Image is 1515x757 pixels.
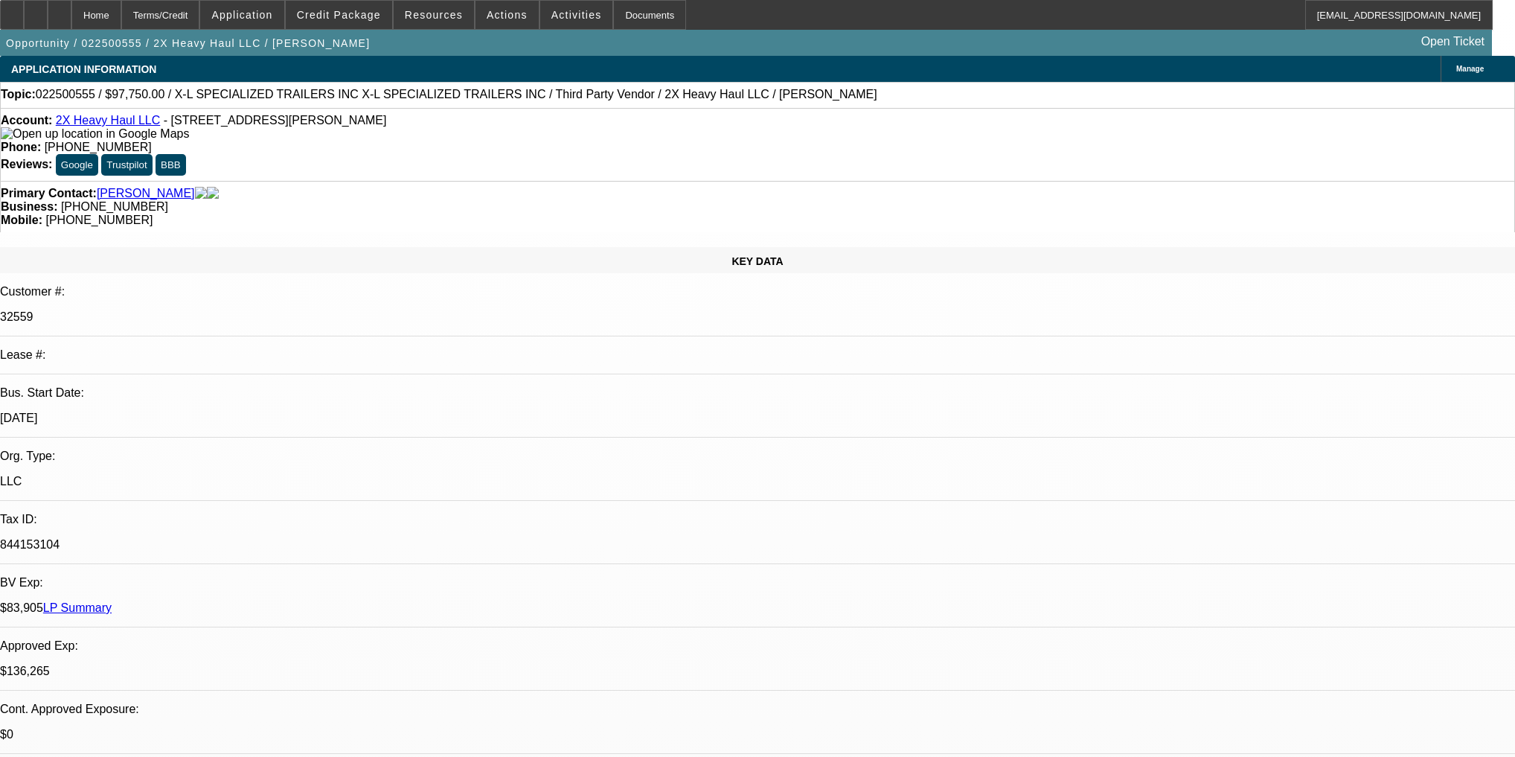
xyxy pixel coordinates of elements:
span: Activities [551,9,602,21]
button: Credit Package [286,1,392,29]
strong: Topic: [1,88,36,101]
img: facebook-icon.png [195,187,207,200]
a: [PERSON_NAME] [97,187,195,200]
span: Opportunity / 022500555 / 2X Heavy Haul LLC / [PERSON_NAME] [6,37,370,49]
button: Resources [394,1,474,29]
strong: Reviews: [1,158,52,170]
span: Application [211,9,272,21]
button: Google [56,154,98,176]
img: linkedin-icon.png [207,187,219,200]
button: Application [200,1,284,29]
span: - [STREET_ADDRESS][PERSON_NAME] [164,114,387,127]
span: 022500555 / $97,750.00 / X-L SPECIALIZED TRAILERS INC X-L SPECIALIZED TRAILERS INC / Third Party ... [36,88,877,101]
strong: Primary Contact: [1,187,97,200]
span: APPLICATION INFORMATION [11,63,156,75]
a: 2X Heavy Haul LLC [56,114,161,127]
img: Open up location in Google Maps [1,127,189,141]
strong: Mobile: [1,214,42,226]
span: Manage [1456,65,1484,73]
a: LP Summary [43,601,112,614]
button: Trustpilot [101,154,152,176]
button: BBB [156,154,186,176]
a: Open Ticket [1415,29,1490,54]
span: [PHONE_NUMBER] [61,200,168,213]
span: Resources [405,9,463,21]
span: Credit Package [297,9,381,21]
span: [PHONE_NUMBER] [45,141,152,153]
span: [PHONE_NUMBER] [45,214,153,226]
strong: Phone: [1,141,41,153]
span: KEY DATA [731,255,783,267]
span: Actions [487,9,528,21]
strong: Business: [1,200,57,213]
button: Actions [475,1,539,29]
button: Activities [540,1,613,29]
a: View Google Maps [1,127,189,140]
strong: Account: [1,114,52,127]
